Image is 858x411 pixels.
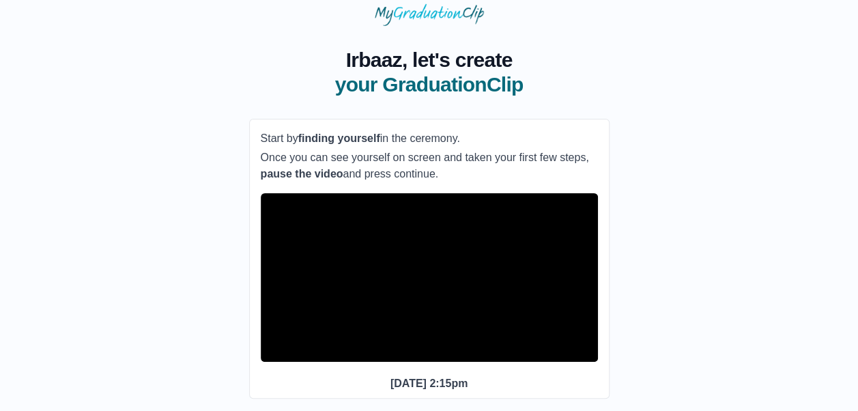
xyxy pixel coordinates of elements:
b: pause the video [261,168,343,180]
p: Once you can see yourself on screen and taken your first few steps, and press continue. [261,150,598,182]
b: finding yourself [298,132,380,144]
span: your GraduationClip [335,72,524,97]
div: Video Player [261,193,598,362]
span: Irbaaz, let's create [335,48,524,72]
p: Start by in the ceremony. [261,130,598,147]
p: [DATE] 2:15pm [261,375,598,392]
